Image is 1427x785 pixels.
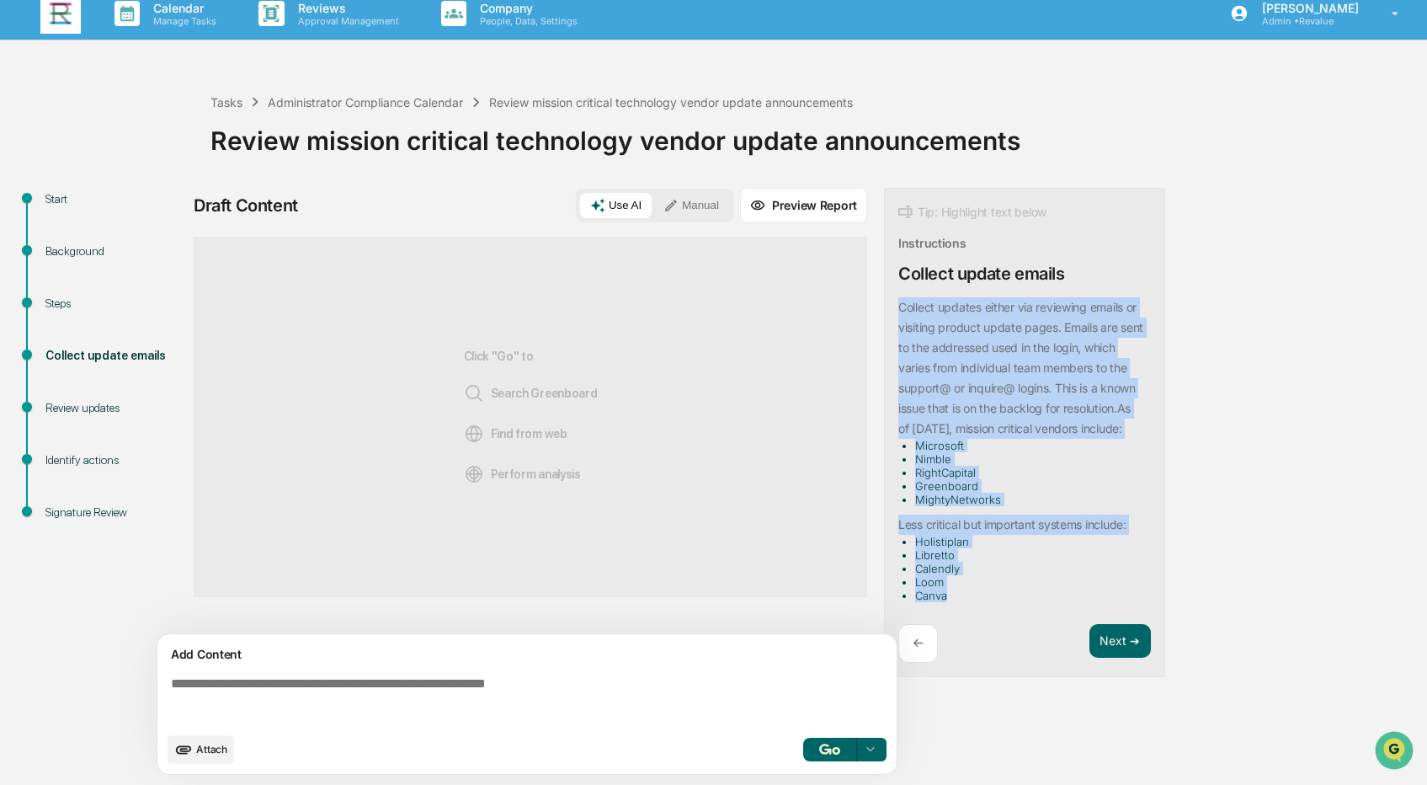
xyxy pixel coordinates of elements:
[168,735,234,764] button: upload document
[168,644,887,665] div: Add Content
[466,1,586,15] p: Company
[915,452,1144,466] li: Nimble
[119,285,204,298] a: Powered byPylon
[915,548,1144,562] li: Libretto
[122,214,136,227] div: 🗄️
[285,15,407,27] p: Approval Management
[1249,15,1367,27] p: Admin • Revalue
[915,589,1144,602] li: Canva
[45,504,184,521] div: Signature Review
[57,146,213,159] div: We're available if you need us!
[194,195,298,216] div: Draft Content
[34,212,109,229] span: Preclearance
[915,535,1144,548] li: Holistiplan
[17,214,30,227] div: 🖐️
[17,246,30,259] div: 🔎
[915,562,1144,575] li: Calendly
[45,347,184,365] div: Collect update emails
[286,134,306,154] button: Start new chat
[285,1,407,15] p: Reviews
[196,743,227,756] span: Attach
[915,575,1144,589] li: Loom
[898,300,1143,415] p: Collect updates either via reviewing emails or visiting product update pages. Emails are sent to ...
[57,129,276,146] div: Start new chat
[34,244,106,261] span: Data Lookup
[464,464,581,484] span: Perform analysis
[464,424,567,444] span: Find from web
[140,1,225,15] p: Calendar
[45,243,184,260] div: Background
[45,451,184,469] div: Identify actions
[115,206,216,236] a: 🗄️Attestations
[268,95,463,109] div: Administrator Compliance Calendar
[464,464,484,484] img: Analysis
[1373,729,1419,775] iframe: Open customer support
[1249,1,1367,15] p: [PERSON_NAME]
[139,212,209,229] span: Attestations
[803,738,857,761] button: Go
[489,95,853,109] div: Review mission critical technology vendor update announcements
[653,193,729,218] button: Manual
[915,439,1144,452] li: Microsoft
[740,188,867,223] button: Preview Report
[898,517,1126,531] p: Less critical but important systems include:
[168,286,204,298] span: Pylon
[915,479,1144,493] li: Greenboard
[466,15,586,27] p: People, Data, Settings
[464,424,484,444] img: Web
[898,401,1131,435] p: As of [DATE], mission critical vendors include:
[1089,624,1151,659] button: Next ➔
[45,190,184,208] div: Start
[210,95,242,109] div: Tasks
[915,493,1144,506] li: MightyNetworks
[17,35,306,62] p: How can we help?
[464,264,598,569] div: Click "Go" to
[464,383,598,403] span: Search Greenboard
[210,112,1419,156] div: Review mission critical technology vendor update announcements
[10,238,113,268] a: 🔎Data Lookup
[464,383,484,403] img: Search
[819,744,839,755] img: Go
[898,264,1065,284] div: Collect update emails
[17,129,47,159] img: 1746055101610-c473b297-6a78-478c-a979-82029cc54cd1
[45,399,184,417] div: Review updates
[898,236,966,250] div: Instructions
[915,466,1144,479] li: RightCapital
[898,202,1046,222] div: Tip: Highlight text below
[10,206,115,236] a: 🖐️Preclearance
[913,635,924,651] p: ←
[140,15,225,27] p: Manage Tasks
[580,193,652,218] button: Use AI
[45,295,184,312] div: Steps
